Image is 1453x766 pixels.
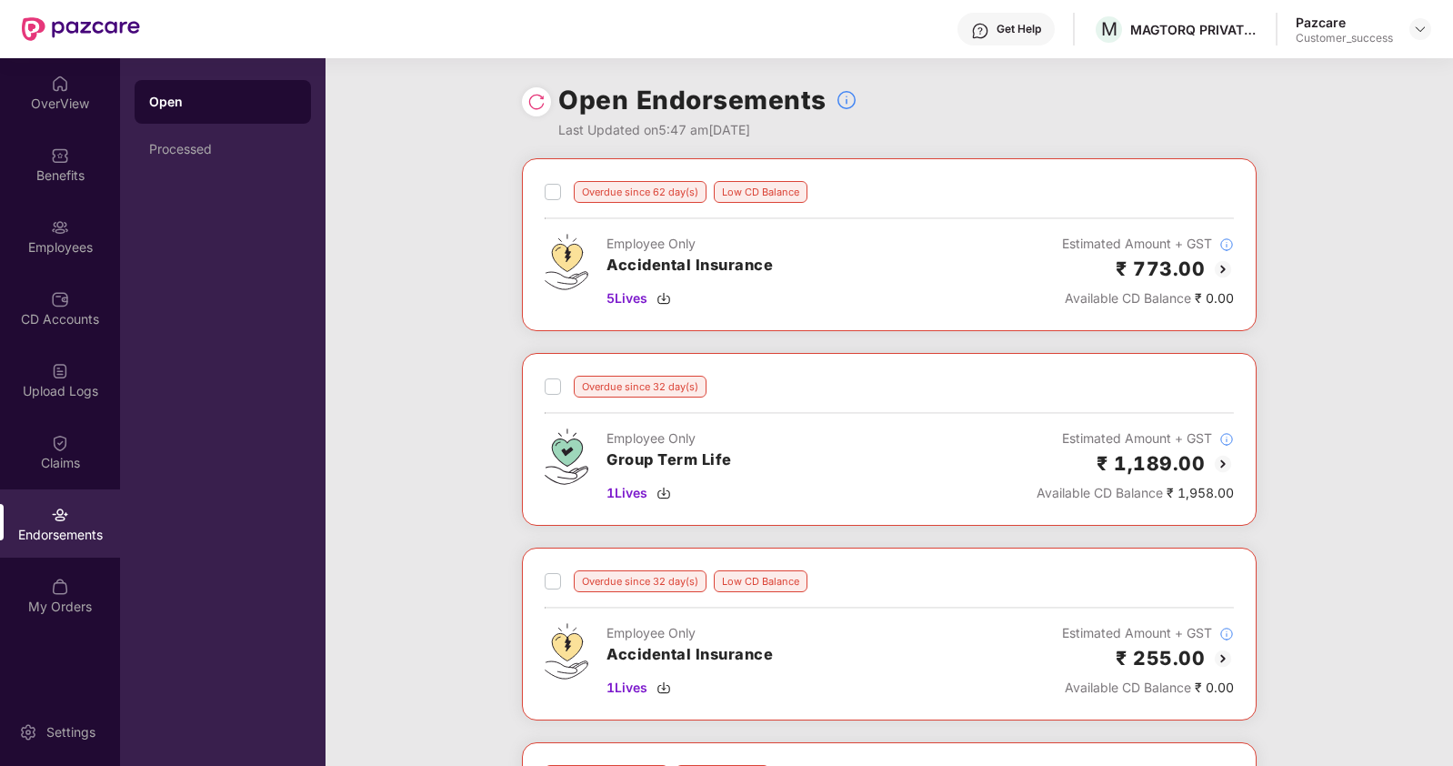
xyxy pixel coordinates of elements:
h2: ₹ 773.00 [1116,254,1205,284]
img: svg+xml;base64,PHN2ZyBpZD0iQmFjay0yMHgyMCIgeG1sbnM9Imh0dHA6Ly93d3cudzMub3JnLzIwMDAvc3ZnIiB3aWR0aD... [1212,648,1234,670]
img: svg+xml;base64,PHN2ZyBpZD0iRG93bmxvYWQtMzJ4MzIiIHhtbG5zPSJodHRwOi8vd3d3LnczLm9yZy8yMDAwL3N2ZyIgd2... [656,680,671,695]
h2: ₹ 1,189.00 [1097,449,1205,479]
div: Overdue since 32 day(s) [574,376,706,398]
h3: Accidental Insurance [606,643,773,667]
div: Overdue since 32 day(s) [574,570,706,592]
span: Available CD Balance [1037,485,1163,500]
div: ₹ 1,958.00 [1037,483,1234,503]
img: svg+xml;base64,PHN2ZyB4bWxucz0iaHR0cDovL3d3dy53My5vcmcvMjAwMC9zdmciIHdpZHRoPSI0Ny43MTQiIGhlaWdodD... [545,428,588,485]
img: svg+xml;base64,PHN2ZyBpZD0iRW5kb3JzZW1lbnRzIiB4bWxucz0iaHR0cDovL3d3dy53My5vcmcvMjAwMC9zdmciIHdpZH... [51,506,69,524]
div: Estimated Amount + GST [1062,623,1234,643]
img: svg+xml;base64,PHN2ZyBpZD0iRG93bmxvYWQtMzJ4MzIiIHhtbG5zPSJodHRwOi8vd3d3LnczLm9yZy8yMDAwL3N2ZyIgd2... [656,291,671,306]
div: Get Help [997,22,1041,36]
img: svg+xml;base64,PHN2ZyB4bWxucz0iaHR0cDovL3d3dy53My5vcmcvMjAwMC9zdmciIHdpZHRoPSI0OS4zMjEiIGhlaWdodD... [545,234,588,290]
div: ₹ 0.00 [1062,288,1234,308]
div: ₹ 0.00 [1062,678,1234,698]
img: svg+xml;base64,PHN2ZyBpZD0iRG93bmxvYWQtMzJ4MzIiIHhtbG5zPSJodHRwOi8vd3d3LnczLm9yZy8yMDAwL3N2ZyIgd2... [656,486,671,500]
img: New Pazcare Logo [22,17,140,41]
img: svg+xml;base64,PHN2ZyBpZD0iSW5mb18tXzMyeDMyIiBkYXRhLW5hbWU9IkluZm8gLSAzMngzMiIgeG1sbnM9Imh0dHA6Ly... [836,89,857,111]
div: Low CD Balance [714,181,807,203]
div: MAGTORQ PRIVATE LIMITED [1130,21,1258,38]
img: svg+xml;base64,PHN2ZyBpZD0iTXlfT3JkZXJzIiBkYXRhLW5hbWU9Ik15IE9yZGVycyIgeG1sbnM9Imh0dHA6Ly93d3cudz... [51,578,69,596]
h3: Accidental Insurance [606,254,773,277]
img: svg+xml;base64,PHN2ZyBpZD0iSG9tZSIgeG1sbnM9Imh0dHA6Ly93d3cudzMub3JnLzIwMDAvc3ZnIiB3aWR0aD0iMjAiIG... [51,75,69,93]
div: Settings [41,723,101,741]
img: svg+xml;base64,PHN2ZyBpZD0iQmVuZWZpdHMiIHhtbG5zPSJodHRwOi8vd3d3LnczLm9yZy8yMDAwL3N2ZyIgd2lkdGg9Ij... [51,146,69,165]
div: Employee Only [606,428,732,449]
div: Low CD Balance [714,570,807,592]
span: Available CD Balance [1065,680,1191,695]
img: svg+xml;base64,PHN2ZyBpZD0iQ2xhaW0iIHhtbG5zPSJodHRwOi8vd3d3LnczLm9yZy8yMDAwL3N2ZyIgd2lkdGg9IjIwIi... [51,434,69,452]
img: svg+xml;base64,PHN2ZyBpZD0iU2V0dGluZy0yMHgyMCIgeG1sbnM9Imh0dHA6Ly93d3cudzMub3JnLzIwMDAvc3ZnIiB3aW... [19,723,37,741]
h2: ₹ 255.00 [1116,643,1205,673]
img: svg+xml;base64,PHN2ZyBpZD0iSW5mb18tXzMyeDMyIiBkYXRhLW5hbWU9IkluZm8gLSAzMngzMiIgeG1sbnM9Imh0dHA6Ly... [1219,237,1234,252]
div: Open [149,93,296,111]
div: Customer_success [1296,31,1393,45]
div: Last Updated on 5:47 am[DATE] [558,120,857,140]
img: svg+xml;base64,PHN2ZyBpZD0iUmVsb2FkLTMyeDMyIiB4bWxucz0iaHR0cDovL3d3dy53My5vcmcvMjAwMC9zdmciIHdpZH... [527,93,546,111]
div: Employee Only [606,234,773,254]
span: Available CD Balance [1065,290,1191,306]
img: svg+xml;base64,PHN2ZyBpZD0iSW5mb18tXzMyeDMyIiBkYXRhLW5hbWU9IkluZm8gLSAzMngzMiIgeG1sbnM9Imh0dHA6Ly... [1219,432,1234,447]
div: Employee Only [606,623,773,643]
div: Pazcare [1296,14,1393,31]
span: 1 Lives [606,483,647,503]
img: svg+xml;base64,PHN2ZyBpZD0iQmFjay0yMHgyMCIgeG1sbnM9Imh0dHA6Ly93d3cudzMub3JnLzIwMDAvc3ZnIiB3aWR0aD... [1212,258,1234,280]
span: M [1101,18,1117,40]
img: svg+xml;base64,PHN2ZyBpZD0iRW1wbG95ZWVzIiB4bWxucz0iaHR0cDovL3d3dy53My5vcmcvMjAwMC9zdmciIHdpZHRoPS... [51,218,69,237]
div: Processed [149,142,296,156]
img: svg+xml;base64,PHN2ZyBpZD0iSW5mb18tXzMyeDMyIiBkYXRhLW5hbWU9IkluZm8gLSAzMngzMiIgeG1sbnM9Imh0dHA6Ly... [1219,627,1234,641]
div: Estimated Amount + GST [1037,428,1234,449]
h1: Open Endorsements [558,80,827,120]
div: Overdue since 62 day(s) [574,181,706,203]
img: svg+xml;base64,PHN2ZyBpZD0iRHJvcGRvd24tMzJ4MzIiIHhtbG5zPSJodHRwOi8vd3d3LnczLm9yZy8yMDAwL3N2ZyIgd2... [1413,22,1428,36]
img: svg+xml;base64,PHN2ZyBpZD0iQ0RfQWNjb3VudHMiIGRhdGEtbmFtZT0iQ0QgQWNjb3VudHMiIHhtbG5zPSJodHRwOi8vd3... [51,290,69,308]
img: svg+xml;base64,PHN2ZyBpZD0iVXBsb2FkX0xvZ3MiIGRhdGEtbmFtZT0iVXBsb2FkIExvZ3MiIHhtbG5zPSJodHRwOi8vd3... [51,362,69,380]
img: svg+xml;base64,PHN2ZyBpZD0iSGVscC0zMngzMiIgeG1sbnM9Imh0dHA6Ly93d3cudzMub3JnLzIwMDAvc3ZnIiB3aWR0aD... [971,22,989,40]
span: 5 Lives [606,288,647,308]
img: svg+xml;base64,PHN2ZyBpZD0iQmFjay0yMHgyMCIgeG1sbnM9Imh0dHA6Ly93d3cudzMub3JnLzIwMDAvc3ZnIiB3aWR0aD... [1212,453,1234,475]
h3: Group Term Life [606,449,732,472]
span: 1 Lives [606,678,647,698]
div: Estimated Amount + GST [1062,234,1234,254]
img: svg+xml;base64,PHN2ZyB4bWxucz0iaHR0cDovL3d3dy53My5vcmcvMjAwMC9zdmciIHdpZHRoPSI0OS4zMjEiIGhlaWdodD... [545,623,588,680]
